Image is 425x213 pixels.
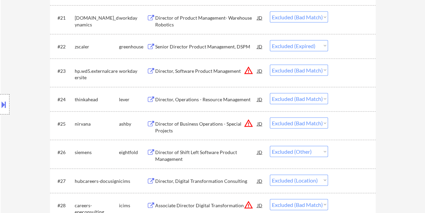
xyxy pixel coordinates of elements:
[257,146,263,158] div: JD
[75,178,119,185] div: hubcareers-docusign
[119,149,147,156] div: eightfold
[244,119,253,128] button: warning_amber
[155,43,257,50] div: Senior Director Product Management, DSPM
[257,65,263,77] div: JD
[57,178,69,185] div: #27
[119,43,147,50] div: greenhouse
[257,175,263,187] div: JD
[119,68,147,74] div: workday
[244,66,253,75] button: warning_amber
[119,121,147,127] div: ashby
[119,15,147,21] div: workday
[257,199,263,211] div: JD
[155,96,257,103] div: Director, Operations - Resource Management
[119,202,147,209] div: icims
[155,202,257,209] div: Associate Director Digital Transformation
[257,40,263,52] div: JD
[244,200,253,210] button: warning_amber
[155,121,257,134] div: Director of Business Operations - Special Projects
[75,15,119,28] div: [DOMAIN_NAME]_dynamics
[257,12,263,24] div: JD
[57,202,69,209] div: #28
[155,178,257,185] div: Director, Digital Transformation Consulting
[155,15,257,28] div: Director of Product Management- Warehouse Robotics
[155,149,257,162] div: Director of Shift Left Software Product Management
[119,178,147,185] div: icims
[119,96,147,103] div: lever
[155,68,257,74] div: Director, Software Product Management
[57,15,69,21] div: #21
[257,118,263,130] div: JD
[257,93,263,105] div: JD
